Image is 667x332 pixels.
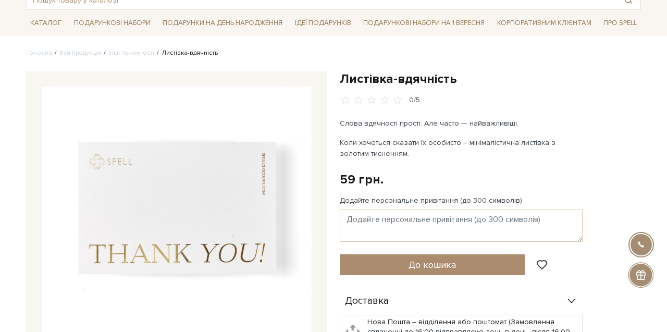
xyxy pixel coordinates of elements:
a: Головна [26,49,52,57]
p: Слова вдячності прості. Але часто — найважливіші. [340,118,584,129]
a: Вся продукція [59,49,101,57]
a: Ідеї подарунків [291,15,355,31]
a: Інші приємності [108,49,154,57]
a: Подарункові набори [70,15,155,31]
li: Листівка-вдячність [154,48,218,58]
a: Про Spell [599,15,641,31]
a: Каталог [26,15,66,31]
div: 0/5 [409,95,420,105]
button: До кошика [340,254,525,275]
span: До кошика [409,259,456,270]
p: Коли хочеться сказати їх особисто – мінімалістична листівка з золотим тисненням. [340,137,584,159]
h1: Листівка-вдячність [340,71,641,87]
span: Доставка [345,297,389,306]
a: Подарункові набори на 1 Вересня [359,14,489,32]
a: Корпоративним клієнтам [493,14,596,32]
label: Додайте персональне привітання (до 300 символів) [340,196,522,205]
div: 59 грн. [340,171,384,188]
a: Подарунки на День народження [158,15,287,31]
